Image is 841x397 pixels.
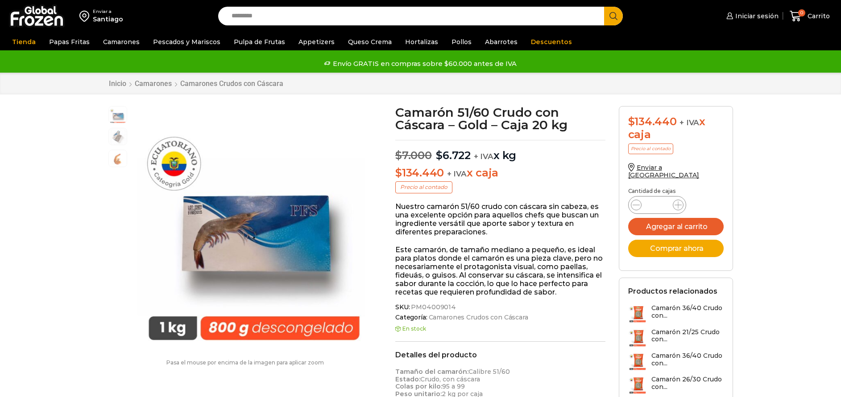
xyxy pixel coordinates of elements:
a: Camarones Crudos con Cáscara [427,314,528,321]
strong: Tamaño del camarón: [395,368,468,376]
a: Camarón 36/40 Crudo con... [628,304,724,323]
a: Abarrotes [481,33,522,50]
span: Iniciar sesión [733,12,779,20]
a: Pulpa de Frutas [229,33,290,50]
button: Comprar ahora [628,240,724,257]
a: Camarón 21/25 Crudo con... [628,328,724,348]
span: $ [395,149,402,162]
span: $ [395,166,402,179]
span: $ [628,115,635,128]
a: 0 Carrito [787,6,832,27]
img: camarón ecuatoriano [132,106,377,351]
h3: Camarón 36/40 Crudo con... [651,304,724,319]
a: Hortalizas [401,33,443,50]
h3: Camarón 26/30 Crudo con... [651,376,724,391]
span: $ [436,149,443,162]
div: Santiago [93,15,123,24]
a: Descuentos [526,33,576,50]
span: PM04009014 [410,303,456,311]
p: Pasa el mouse por encima de la imagen para aplicar zoom [108,360,382,366]
p: x kg [395,140,605,162]
bdi: 134.440 [628,115,677,128]
bdi: 7.000 [395,149,432,162]
strong: Estado: [395,375,420,383]
span: + IVA [679,118,699,127]
p: Cantidad de cajas [628,188,724,194]
a: Queso Crema [344,33,396,50]
button: Search button [604,7,623,25]
button: Agregar al carrito [628,218,724,235]
span: camarón ecuatoriano [109,106,127,124]
p: Nuestro camarón 51/60 crudo con cáscara sin cabeza, es una excelente opción para aquellos chefs q... [395,202,605,237]
h2: Detalles del producto [395,351,605,359]
div: x caja [628,115,724,141]
div: 1 / 3 [132,106,377,351]
img: address-field-icon.svg [79,8,93,24]
p: Precio al contado [395,181,452,193]
h3: Camarón 21/25 Crudo con... [651,328,724,344]
a: Camarones [134,79,172,88]
span: + IVA [474,152,493,161]
a: Inicio [108,79,127,88]
a: Camarones Crudos con Cáscara [180,79,284,88]
span: SKU: [395,303,605,311]
a: Camarón 36/40 Crudo con... [628,352,724,371]
a: Camarones [99,33,144,50]
span: Caja camarón [109,128,127,146]
a: Pescados y Mariscos [149,33,225,50]
h3: Camarón 36/40 Crudo con... [651,352,724,367]
a: Enviar a [GEOGRAPHIC_DATA] [628,164,700,179]
span: Categoría: [395,314,605,321]
a: Camarón 26/30 Crudo con... [628,376,724,395]
p: En stock [395,326,605,332]
strong: Colas por kilo: [395,382,442,390]
p: Precio al contado [628,143,673,154]
input: Product quantity [649,199,666,211]
bdi: 134.440 [395,166,444,179]
a: Iniciar sesión [724,7,779,25]
h1: Camarón 51/60 Crudo con Cáscara – Gold – Caja 20 kg [395,106,605,131]
span: 0 [798,9,805,16]
p: x caja [395,167,605,180]
a: Papas Fritas [45,33,94,50]
span: camaron-con-cascara [109,150,127,168]
a: Pollos [447,33,476,50]
a: Appetizers [294,33,339,50]
nav: Breadcrumb [108,79,284,88]
a: Tienda [8,33,40,50]
span: + IVA [447,169,467,178]
bdi: 6.722 [436,149,471,162]
span: Carrito [805,12,830,20]
div: Enviar a [93,8,123,15]
h2: Productos relacionados [628,287,717,295]
p: Este camarón, de tamaño mediano a pequeño, es ideal para platos donde el camarón es una pieza cla... [395,246,605,297]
